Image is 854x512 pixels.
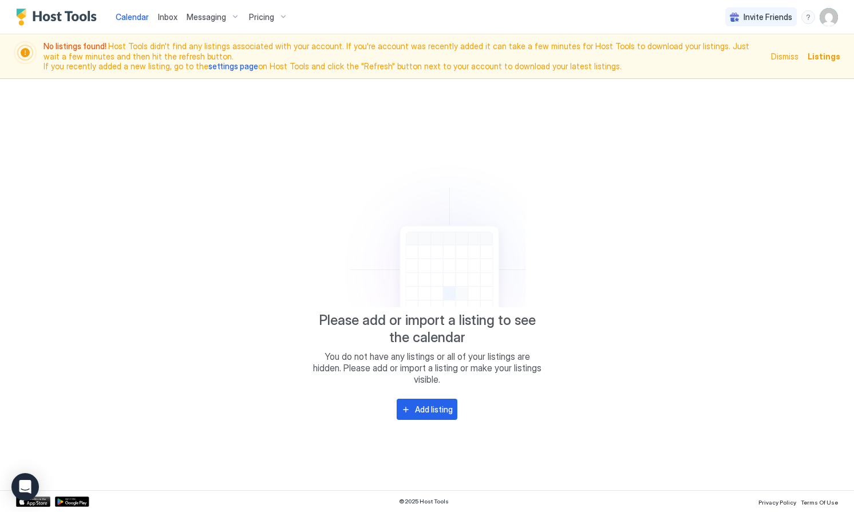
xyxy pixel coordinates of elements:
span: You do not have any listings or all of your listings are hidden. Please add or import a listing o... [313,351,541,385]
a: Terms Of Use [801,495,838,507]
span: Terms Of Use [801,499,838,506]
div: Listings [808,50,840,62]
a: Host Tools Logo [16,9,102,26]
span: Host Tools didn't find any listings associated with your account. If you're account was recently ... [44,41,764,72]
button: Add listing [397,399,457,420]
span: Calendar [116,12,149,22]
div: User profile [820,8,838,26]
a: Inbox [158,11,177,23]
a: Calendar [116,11,149,23]
span: Inbox [158,12,177,22]
span: No listings found! [44,41,108,51]
span: © 2025 Host Tools [399,498,449,505]
div: Dismiss [771,50,798,62]
div: Open Intercom Messenger [11,473,39,501]
span: Invite Friends [744,12,792,22]
span: Messaging [187,12,226,22]
a: Privacy Policy [758,495,796,507]
span: Pricing [249,12,274,22]
div: Add listing [415,403,453,415]
span: Privacy Policy [758,499,796,506]
a: settings page [208,61,258,71]
a: Google Play Store [55,497,89,507]
a: App Store [16,497,50,507]
div: menu [801,10,815,24]
span: Please add or import a listing to see the calendar [313,312,541,346]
